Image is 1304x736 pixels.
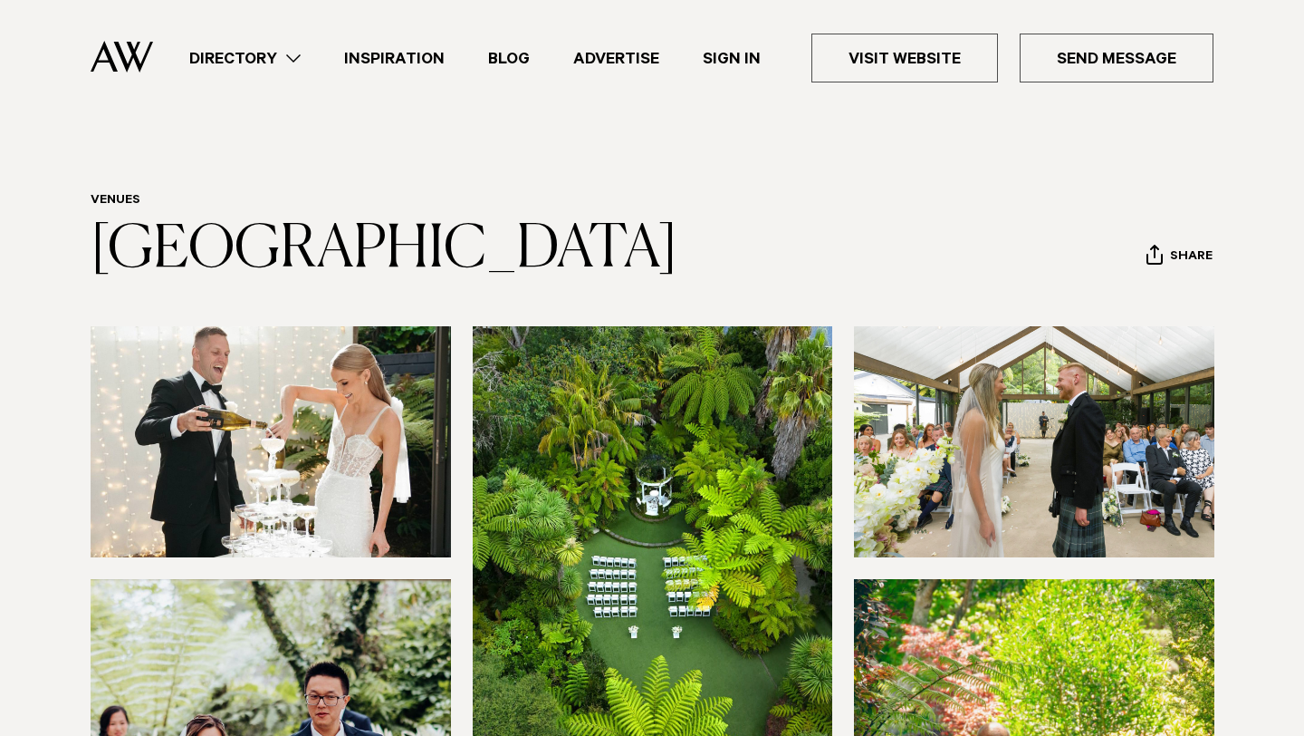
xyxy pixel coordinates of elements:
a: Sign In [681,46,782,71]
img: Auckland Weddings Logo [91,41,153,73]
a: [GEOGRAPHIC_DATA] [91,221,677,279]
a: Advertise [551,46,681,71]
a: Venues [91,194,140,208]
button: Share [1146,244,1213,271]
a: Send Message [1020,34,1213,82]
a: Inspiration [322,46,466,71]
a: Directory [168,46,322,71]
img: Ceremony at West Auckland venue [854,326,1214,557]
a: Visit Website [811,34,998,82]
img: Champagne tower at Tui Hills [91,326,451,557]
a: Blog [466,46,551,71]
span: Share [1170,249,1213,266]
